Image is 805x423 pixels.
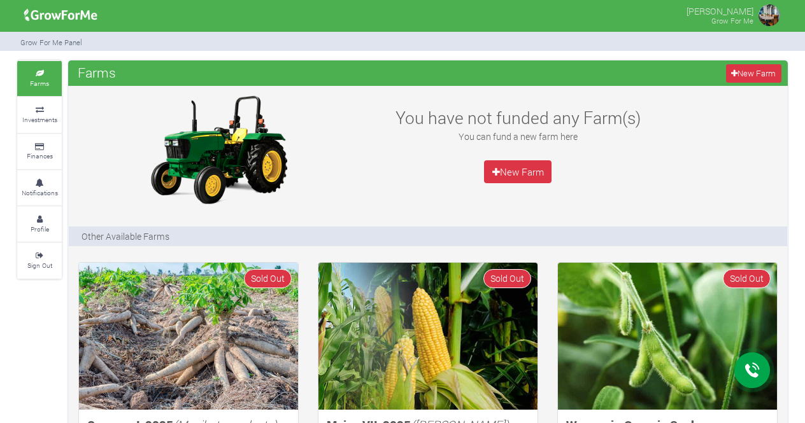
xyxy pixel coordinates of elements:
[20,3,102,28] img: growforme image
[558,263,777,410] img: growforme image
[30,79,49,88] small: Farms
[757,3,782,28] img: growforme image
[380,107,656,128] h3: You have not funded any Farm(s)
[17,61,62,96] a: Farms
[484,160,552,183] a: New Farm
[711,16,753,25] small: Grow For Me
[17,207,62,242] a: Profile
[318,263,538,410] img: growforme image
[27,261,52,270] small: Sign Out
[687,3,753,18] p: [PERSON_NAME]
[20,38,82,47] small: Grow For Me Panel
[380,130,656,143] p: You can fund a new farm here
[17,97,62,132] a: Investments
[723,269,771,288] span: Sold Out
[17,134,62,169] a: Finances
[17,170,62,205] a: Notifications
[75,60,119,85] span: Farms
[31,225,49,233] small: Profile
[79,263,298,410] img: growforme image
[17,243,62,278] a: Sign Out
[27,151,53,160] small: Finances
[82,230,169,243] p: Other Available Farms
[139,92,298,207] img: growforme image
[22,115,57,124] small: Investments
[244,269,292,288] span: Sold Out
[483,269,531,288] span: Sold Out
[726,64,781,83] a: New Farm
[22,188,58,197] small: Notifications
